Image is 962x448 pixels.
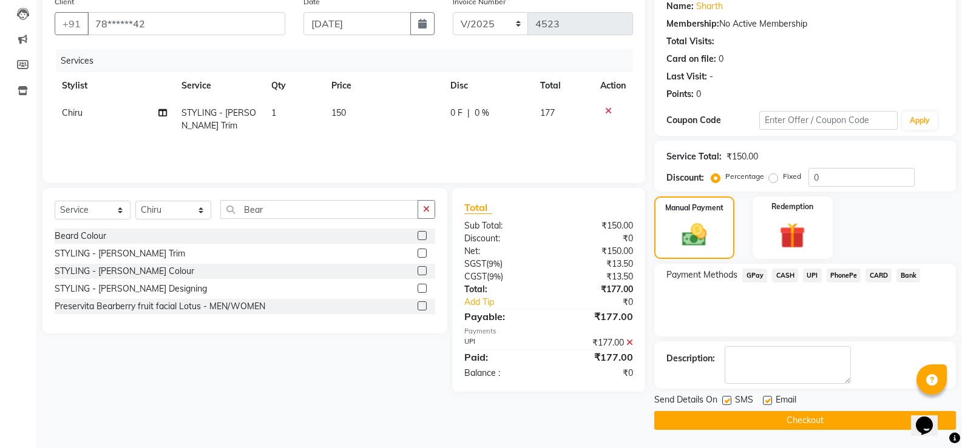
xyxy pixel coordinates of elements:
label: Manual Payment [665,202,723,213]
div: ( ) [455,270,549,283]
div: Services [56,50,642,72]
div: STYLING - [PERSON_NAME] Colour [55,265,194,278]
img: _cash.svg [674,221,714,249]
div: Coupon Code [666,114,759,127]
div: - [710,70,713,83]
button: Checkout [654,411,956,430]
div: Sub Total: [455,219,549,232]
div: ( ) [455,258,549,270]
img: _gift.svg [771,219,813,252]
span: CGST [464,271,487,282]
div: ₹150.00 [549,219,642,232]
div: ₹177.00 [549,309,642,324]
span: Total [464,201,492,214]
span: Payment Methods [666,269,737,281]
button: +91 [55,12,89,35]
div: Net: [455,245,549,258]
th: Stylist [55,72,174,99]
th: Qty [264,72,324,99]
span: GPay [742,269,767,283]
input: Search by Name/Mobile/Email/Code [87,12,285,35]
span: UPI [803,269,822,283]
div: Payments [464,326,633,336]
div: ₹150.00 [727,150,758,163]
span: Send Details On [654,393,717,409]
th: Service [174,72,264,99]
div: ₹0 [549,232,642,245]
div: STYLING - [PERSON_NAME] Designing [55,283,207,295]
span: 9% [489,272,501,281]
div: Service Total: [666,150,722,163]
div: ₹177.00 [549,336,642,349]
span: 177 [540,107,555,118]
div: Total: [455,283,549,296]
div: Discount: [455,232,549,245]
div: Last Visit: [666,70,707,83]
th: Disc [443,72,533,99]
div: Membership: [666,18,719,30]
div: ₹13.50 [549,270,642,283]
th: Total [533,72,593,99]
span: 1 [271,107,276,118]
input: Search or Scan [220,200,418,219]
span: 0 % [475,107,489,119]
span: 0 F [450,107,462,119]
div: ₹150.00 [549,245,642,258]
div: No Active Membership [666,18,944,30]
div: STYLING - [PERSON_NAME] Trim [55,247,185,260]
div: ₹0 [549,367,642,379]
div: Balance : [455,367,549,379]
div: Beard Colour [55,230,106,242]
span: STYLING - [PERSON_NAME] Trim [181,107,256,131]
div: Payable: [455,309,549,324]
div: 0 [696,88,701,101]
span: | [467,107,470,119]
span: CARD [865,269,892,283]
div: ₹0 [564,296,642,309]
div: Paid: [455,350,549,364]
iframe: chat widget [911,400,950,436]
span: 150 [331,107,346,118]
span: SMS [735,393,753,409]
span: 9% [489,259,500,269]
div: 0 [719,53,723,65]
div: Description: [666,352,715,365]
span: Email [776,393,796,409]
a: Add Tip [455,296,564,309]
label: Fixed [783,171,801,182]
div: Preservita Bearberry fruit facial Lotus - MEN/WOMEN [55,300,265,313]
div: ₹13.50 [549,258,642,270]
th: Action [593,72,633,99]
div: Total Visits: [666,35,714,48]
span: Bank [896,269,920,283]
th: Price [324,72,444,99]
div: Points: [666,88,694,101]
div: ₹177.00 [549,350,642,364]
div: UPI [455,336,549,349]
button: Apply [903,112,937,130]
label: Percentage [725,171,764,182]
label: Redemption [771,201,813,212]
span: SGST [464,258,486,269]
span: CASH [772,269,798,283]
div: Discount: [666,172,704,184]
span: PhonePe [827,269,861,283]
div: Card on file: [666,53,716,65]
span: Chiru [62,107,83,118]
input: Enter Offer / Coupon Code [759,111,898,130]
div: ₹177.00 [549,283,642,296]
